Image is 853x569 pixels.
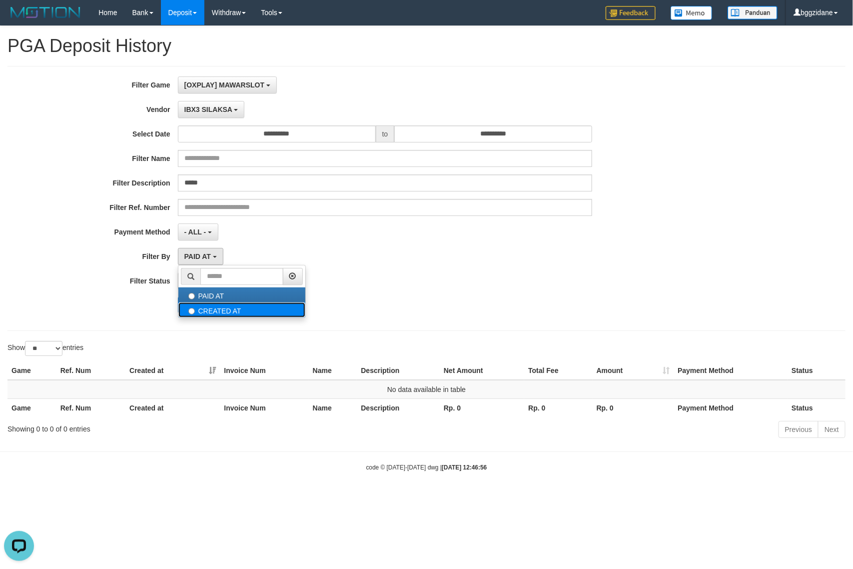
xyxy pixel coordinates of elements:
img: Button%20Memo.svg [671,6,713,20]
button: - ALL - [178,223,218,240]
span: IBX3 SILAKSA [184,105,232,113]
th: Status [788,361,846,380]
label: PAID AT [178,287,305,302]
th: Invoice Num [220,398,308,417]
input: CREATED AT [188,308,195,314]
th: Game [7,361,56,380]
th: Invoice Num [220,361,308,380]
input: PAID AT [188,293,195,299]
th: Total Fee [524,361,592,380]
th: Ref. Num [56,398,125,417]
button: PAID AT [178,248,223,265]
label: Show entries [7,341,83,356]
a: Previous [779,421,819,438]
h1: PGA Deposit History [7,36,846,56]
th: Status [788,398,846,417]
label: CREATED AT [178,302,305,317]
img: Feedback.jpg [606,6,656,20]
img: MOTION_logo.png [7,5,83,20]
a: Next [818,421,846,438]
th: Description [357,398,440,417]
strong: [DATE] 12:46:56 [442,464,487,471]
span: [OXPLAY] MAWARSLOT [184,81,265,89]
th: Name [309,361,357,380]
div: Showing 0 to 0 of 0 entries [7,420,348,434]
th: Game [7,398,56,417]
button: [OXPLAY] MAWARSLOT [178,76,277,93]
th: Net Amount [440,361,524,380]
th: Amount: activate to sort column ascending [593,361,674,380]
select: Showentries [25,341,62,356]
td: No data available in table [7,380,846,399]
th: Rp. 0 [593,398,674,417]
span: PAID AT [184,252,211,260]
button: IBX3 SILAKSA [178,101,245,118]
th: Created at: activate to sort column ascending [125,361,220,380]
th: Payment Method [674,361,788,380]
th: Payment Method [674,398,788,417]
th: Description [357,361,440,380]
th: Rp. 0 [440,398,524,417]
th: Rp. 0 [524,398,592,417]
span: to [376,125,395,142]
span: - ALL - [184,228,206,236]
small: code © [DATE]-[DATE] dwg | [366,464,487,471]
img: panduan.png [728,6,778,19]
th: Name [309,398,357,417]
th: Created at [125,398,220,417]
th: Ref. Num [56,361,125,380]
button: Open LiveChat chat widget [4,4,34,34]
